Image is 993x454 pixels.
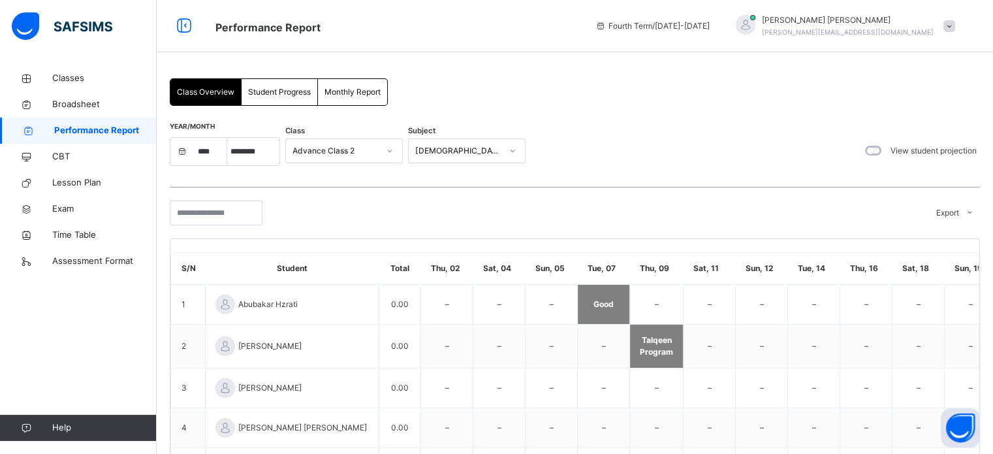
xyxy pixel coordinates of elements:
th: S/N [172,253,206,285]
td: – [473,408,526,448]
span: Year/Month [170,122,215,130]
label: View student projection [891,145,977,157]
td: Good [578,285,630,325]
span: Sat, 18 [902,263,935,274]
td: – [736,285,788,325]
td: – [526,368,578,408]
div: Hafiz IbrahimAli [723,14,962,38]
span: [PERSON_NAME] [238,382,369,394]
span: Thu, 09 [640,263,672,274]
td: – [473,325,526,368]
span: Assessment Format [52,255,157,268]
td: – [684,325,736,368]
span: Exam [52,203,157,216]
span: Thu, 02 [431,263,464,274]
span: Subject [408,125,435,137]
span: Sat, 11 [693,263,726,274]
span: Export [936,207,959,219]
span: [PERSON_NAME] [PERSON_NAME] [762,14,934,26]
span: Tue, 14 [798,263,830,274]
td: – [578,325,630,368]
span: Broadsheet [215,21,321,34]
td: 0.00 [379,368,421,408]
span: Class Overview [177,86,234,98]
td: – [630,408,684,448]
span: Classes [52,72,157,85]
td: – [788,368,840,408]
span: Thu, 16 [850,263,883,274]
td: – [473,368,526,408]
td: – [892,285,945,325]
td: – [892,408,945,448]
td: 2 [172,325,206,368]
span: Class [285,125,305,137]
span: CBT [52,150,157,163]
td: – [578,408,630,448]
td: 0.00 [379,285,421,325]
span: Broadsheet [52,98,157,111]
td: – [421,408,473,448]
td: – [736,368,788,408]
td: – [421,325,473,368]
td: 0.00 [379,408,421,448]
td: 4 [172,408,206,448]
td: – [788,325,840,368]
td: – [840,285,892,325]
span: [PERSON_NAME] [238,340,369,352]
span: Sat, 04 [483,263,516,274]
span: Sun, 12 [746,263,778,274]
span: Lesson Plan [52,176,157,189]
td: – [788,408,840,448]
td: – [736,325,788,368]
td: – [526,285,578,325]
span: Student Progress [248,86,311,98]
span: Abubakar Hzrati [238,299,369,310]
td: – [421,368,473,408]
td: – [684,285,736,325]
td: – [630,285,684,325]
span: Sun, 05 [535,263,568,274]
div: Advance Class 2 [292,145,379,157]
td: – [630,368,684,408]
td: – [892,325,945,368]
td: – [526,408,578,448]
td: – [578,368,630,408]
td: 1 [172,285,206,325]
img: safsims [12,12,112,40]
span: [PERSON_NAME] [PERSON_NAME] [238,422,369,434]
td: 0.00 [379,325,421,368]
span: Monthly Report [324,86,381,98]
td: – [421,285,473,325]
td: – [892,368,945,408]
span: session/term information [595,20,710,32]
td: – [684,368,736,408]
span: Sun, 19 [954,263,987,274]
td: – [684,408,736,448]
td: – [840,368,892,408]
th: Total [379,253,421,285]
span: [PERSON_NAME][EMAIL_ADDRESS][DOMAIN_NAME] [762,28,934,36]
span: Performance Report [54,124,157,137]
span: Time Table [52,229,157,242]
td: – [526,325,578,368]
td: – [840,408,892,448]
div: [DEMOGRAPHIC_DATA] Memorisation [415,145,501,157]
td: – [736,408,788,448]
td: – [788,285,840,325]
td: Talqeen Program [630,325,684,368]
button: Open asap [941,408,980,447]
td: – [840,325,892,368]
td: – [473,285,526,325]
span: Help [52,421,156,434]
span: Tue, 07 [588,263,620,274]
th: Student [206,253,379,285]
td: 3 [172,368,206,408]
